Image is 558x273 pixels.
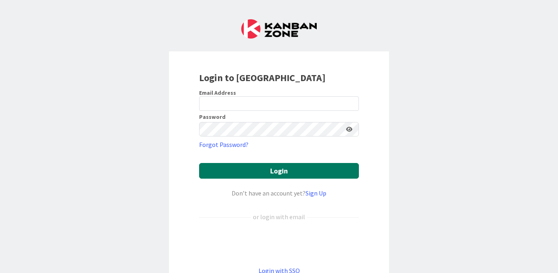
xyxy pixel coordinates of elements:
[241,19,317,39] img: Kanban Zone
[305,189,326,197] a: Sign Up
[199,140,248,149] a: Forgot Password?
[199,114,226,120] label: Password
[195,235,363,253] iframe: Sign in with Google Button
[199,188,359,198] div: Don’t have an account yet?
[199,71,326,84] b: Login to [GEOGRAPHIC_DATA]
[199,89,236,96] label: Email Address
[199,163,359,179] button: Login
[251,212,307,222] div: or login with email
